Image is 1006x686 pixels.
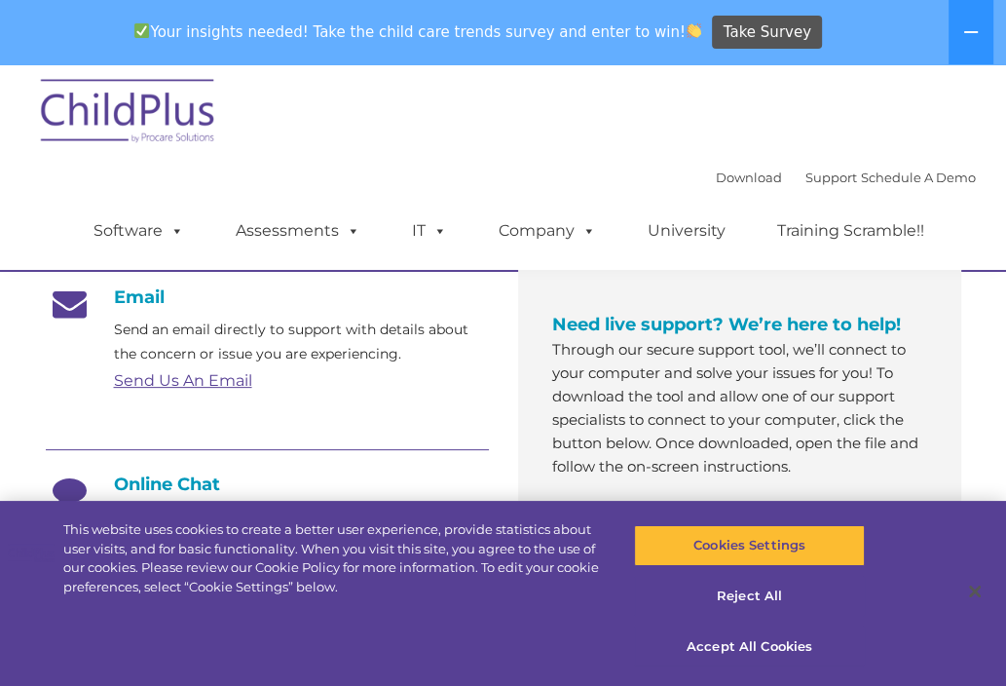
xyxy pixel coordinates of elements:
[758,211,944,250] a: Training Scramble!!
[805,170,857,185] a: Support
[479,211,615,250] a: Company
[712,16,822,50] a: Take Survey
[953,570,996,613] button: Close
[687,23,701,38] img: 👏
[392,211,466,250] a: IT
[628,211,745,250] a: University
[724,16,811,50] span: Take Survey
[634,525,866,566] button: Cookies Settings
[127,13,710,51] span: Your insights needed! Take the child care trends survey and enter to win!
[114,318,489,366] p: Send an email directly to support with details about the concern or issue you are experiencing.
[31,65,226,163] img: ChildPlus by Procare Solutions
[552,338,927,478] p: Through our secure support tool, we’ll connect to your computer and solve your issues for you! To...
[552,314,901,335] span: Need live support? We’re here to help!
[63,520,604,596] div: This website uses cookies to create a better user experience, provide statistics about user visit...
[46,286,489,308] h4: Email
[134,23,149,38] img: ✅
[634,576,866,617] button: Reject All
[861,170,976,185] a: Schedule A Demo
[716,170,782,185] a: Download
[114,371,252,390] a: Send Us An Email
[634,626,866,667] button: Accept All Cookies
[216,211,380,250] a: Assessments
[74,211,204,250] a: Software
[46,474,489,495] h4: Online Chat
[716,170,976,185] font: |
